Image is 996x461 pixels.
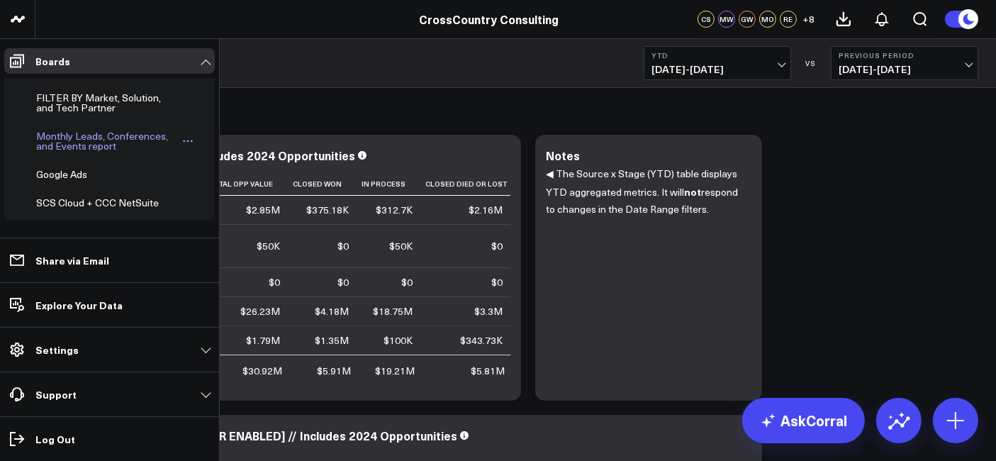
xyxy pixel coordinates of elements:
[742,398,865,443] a: AskCorral
[35,433,75,445] p: Log Out
[337,275,349,289] div: $0
[33,128,181,155] div: Monthly Leads, Conferences, and Events report
[644,46,791,80] button: YTD[DATE]-[DATE]
[35,389,77,400] p: Support
[27,84,201,122] a: FILTER BY Market, Solution, and Tech PartnerOpen board menu
[27,122,201,160] a: Monthly Leads, Conferences, and Events reportOpen board menu
[460,333,503,348] div: $343.73K
[33,89,180,116] div: FILTER BY Market, Solution, and Tech Partner
[293,172,362,196] th: Closed Won
[27,160,118,189] a: Google AdsOpen board menu
[491,275,503,289] div: $0
[651,51,783,60] b: YTD
[315,304,349,318] div: $4.18M
[376,203,413,217] div: $312.7K
[651,64,783,75] span: [DATE] - [DATE]
[684,184,701,199] b: not
[242,364,282,378] div: $30.92M
[35,344,79,355] p: Settings
[401,275,413,289] div: $0
[831,46,978,80] button: Previous Period[DATE]-[DATE]
[362,172,425,196] th: In Process
[315,333,349,348] div: $1.35M
[491,239,503,253] div: $0
[306,203,349,217] div: $375.18K
[546,148,580,163] div: Notes
[798,59,824,67] div: VS
[240,304,280,318] div: $26.23M
[800,11,817,28] button: +8
[739,11,756,28] div: GW
[698,11,715,28] div: CS
[27,189,189,217] a: SCS Cloud + CCC NetSuiteOpen board menu
[780,11,797,28] div: RE
[803,14,815,24] span: + 8
[33,194,162,211] div: SCS Cloud + CCC NetSuite
[469,203,503,217] div: $2.16M
[269,275,280,289] div: $0
[35,299,123,311] p: Explore Your Data
[35,55,70,67] p: Boards
[759,11,776,28] div: MO
[246,203,280,217] div: $2.85M
[471,364,505,378] div: $5.81M
[718,11,735,28] div: MW
[425,172,515,196] th: Closed Died Or Lost
[337,239,349,253] div: $0
[389,239,413,253] div: $50K
[209,172,293,196] th: Total Opp Value
[27,217,172,245] a: Google Search ConsoleOpen board menu
[181,135,195,147] button: Open board menu
[246,333,280,348] div: $1.79M
[373,304,413,318] div: $18.75M
[474,304,503,318] div: $3.3M
[839,51,970,60] b: Previous Period
[839,64,970,75] span: [DATE] - [DATE]
[35,255,109,266] p: Share via Email
[420,11,559,27] a: CrossCountry Consulting
[64,428,457,443] div: Source x Stage [DATE FILTER ENABLED] // Includes 2024 Opportunities
[33,166,91,183] div: Google Ads
[375,364,415,378] div: $19.21M
[317,364,351,378] div: $5.91M
[4,426,215,452] a: Log Out
[257,239,280,253] div: $50K
[384,333,413,348] div: $100K
[546,165,751,387] div: ◀ The Source x Stage (YTD) table displays YTD aggregated metrics. It will respond to changes in t...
